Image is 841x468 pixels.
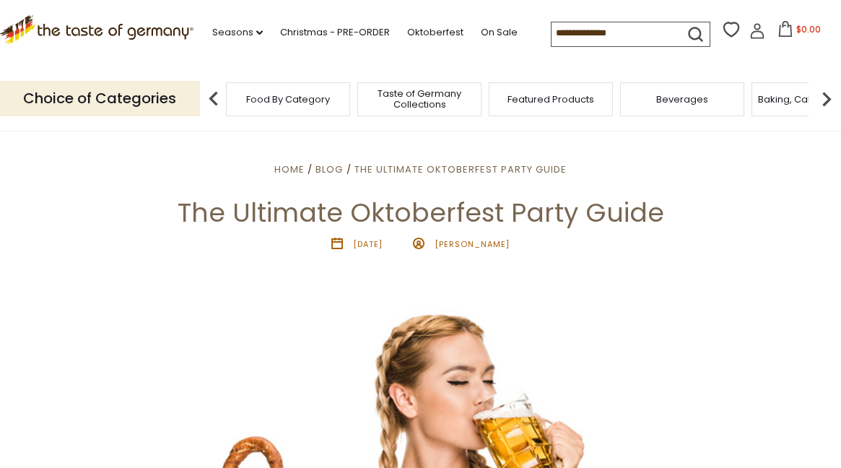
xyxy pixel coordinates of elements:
a: On Sale [481,25,518,40]
button: $0.00 [768,21,829,43]
h1: The Ultimate Oktoberfest Party Guide [45,196,796,229]
a: Taste of Germany Collections [362,88,477,110]
a: Featured Products [507,94,594,105]
span: $0.00 [796,23,821,35]
a: The Ultimate Oktoberfest Party Guide [354,162,567,176]
a: Beverages [656,94,708,105]
img: previous arrow [199,84,228,113]
a: Food By Category [246,94,330,105]
a: Oktoberfest [407,25,463,40]
a: Christmas - PRE-ORDER [280,25,390,40]
img: next arrow [812,84,841,113]
span: [PERSON_NAME] [435,238,510,250]
a: Seasons [212,25,263,40]
a: Blog [315,162,343,176]
a: Home [274,162,305,176]
time: [DATE] [353,238,383,250]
